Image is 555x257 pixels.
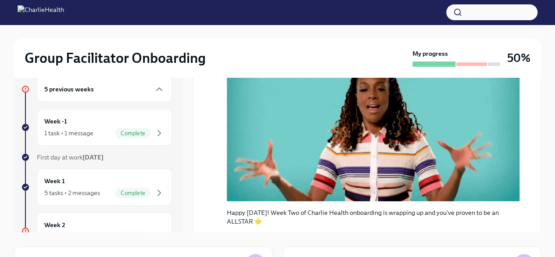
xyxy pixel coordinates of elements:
[82,153,104,161] strong: [DATE]
[44,188,100,197] div: 5 tasks • 2 messages
[21,169,172,206] a: Week 15 tasks • 2 messagesComplete
[21,213,172,250] a: Week 2
[44,129,93,138] div: 1 task • 1 message
[227,208,519,226] p: Happy [DATE]! Week Two of Charlie Health onboarding is wrapping up and you've proven to be an ALL...
[44,84,94,94] h6: 5 previous weeks
[37,153,104,161] span: First day at work
[115,130,150,137] span: Complete
[25,49,206,67] h2: Group Facilitator Onboarding
[44,176,65,186] h6: Week 1
[115,190,150,196] span: Complete
[412,49,448,58] strong: My progress
[21,109,172,146] a: Week -11 task • 1 messageComplete
[227,36,519,201] button: Zoom image
[21,153,172,162] a: First day at work[DATE]
[507,50,530,66] h3: 50%
[18,5,64,19] img: CharlieHealth
[44,220,65,230] h6: Week 2
[44,116,67,126] h6: Week -1
[37,76,172,102] div: 5 previous weeks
